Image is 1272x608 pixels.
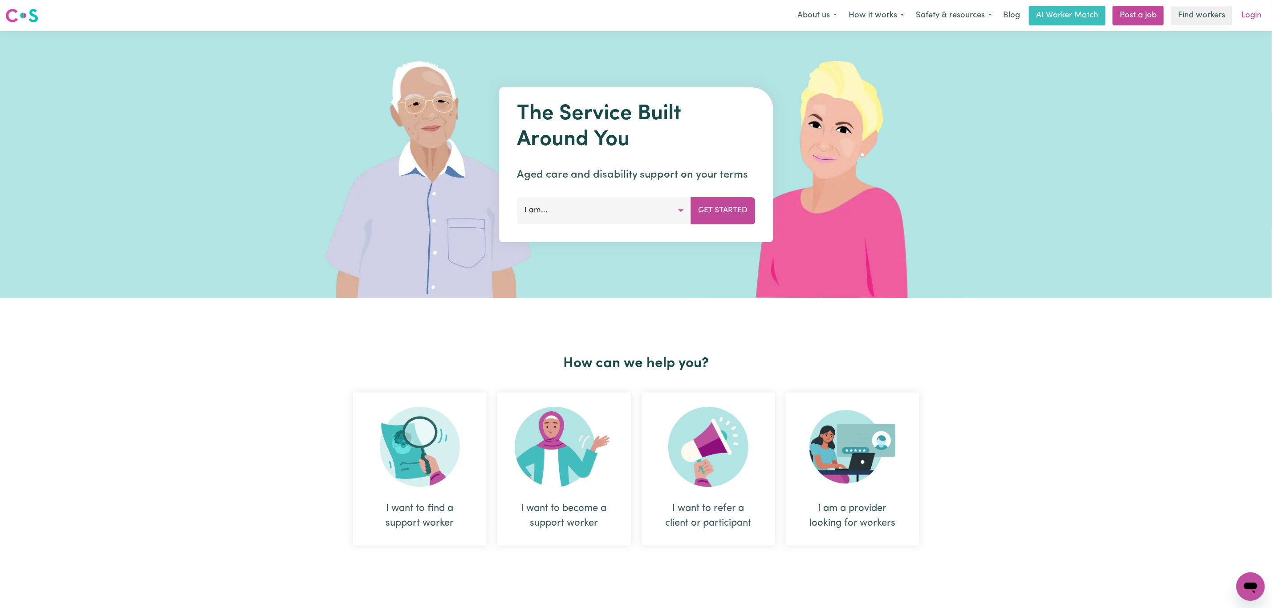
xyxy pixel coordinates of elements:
[517,101,755,153] h1: The Service Built Around You
[843,6,910,25] button: How it works
[1029,6,1105,25] a: AI Worker Match
[807,501,898,531] div: I am a provider looking for workers
[519,501,610,531] div: I want to become a support worker
[1113,6,1164,25] a: Post a job
[380,407,460,487] img: Search
[792,6,843,25] button: About us
[663,501,754,531] div: I want to refer a client or participant
[642,393,775,546] div: I want to refer a client or participant
[5,5,38,26] a: Careseekers logo
[1236,6,1267,25] a: Login
[1236,572,1265,601] iframe: Button to launch messaging window, conversation in progress
[5,8,38,24] img: Careseekers logo
[998,6,1025,25] a: Blog
[668,407,748,487] img: Refer
[910,6,998,25] button: Safety & resources
[353,393,487,546] div: I want to find a support worker
[809,407,896,487] img: Provider
[691,197,755,224] button: Get Started
[517,197,691,224] button: I am...
[786,393,919,546] div: I am a provider looking for workers
[497,393,631,546] div: I want to become a support worker
[515,407,614,487] img: Become Worker
[348,355,925,372] h2: How can we help you?
[374,501,465,531] div: I want to find a support worker
[517,167,755,183] p: Aged care and disability support on your terms
[1171,6,1232,25] a: Find workers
